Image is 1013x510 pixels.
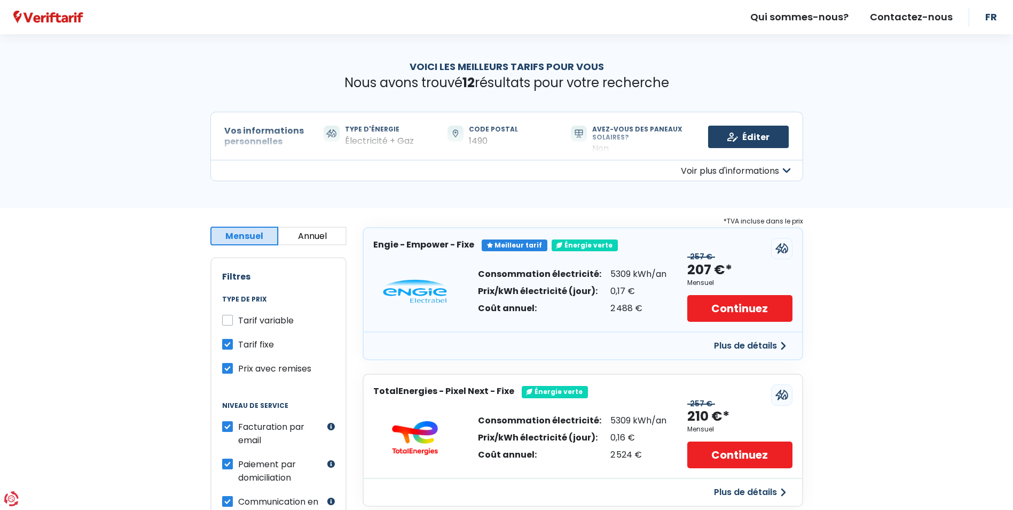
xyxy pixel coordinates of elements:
div: Coût annuel: [478,451,601,459]
a: Éditer [708,126,789,148]
div: 257 € [687,399,715,408]
label: Facturation par email [238,420,325,447]
a: Continuez [687,295,792,322]
div: Énergie verte [522,386,588,398]
h3: TotalEnergies - Pixel Next - Fixe [373,386,514,396]
img: TotalEnergies [383,421,447,455]
div: Consommation électricité: [478,416,601,425]
a: Continuez [687,442,792,468]
div: 2 488 € [610,304,666,313]
div: Mensuel [687,279,714,287]
h1: Voici les meilleurs tarifs pour vous [210,61,803,73]
p: Nous avons trouvé résultats pour votre recherche [210,75,803,91]
legend: Type de prix [222,296,335,314]
div: 5309 kWh/an [610,416,666,425]
div: Mensuel [687,426,714,433]
button: Annuel [278,227,347,245]
label: Paiement par domiciliation [238,458,325,484]
legend: Niveau de service [222,402,335,420]
div: 0,17 € [610,287,666,296]
div: 207 €* [687,261,732,279]
h3: Engie - Empower - Fixe [373,239,474,250]
div: Prix/kWh électricité (jour): [478,434,601,442]
span: Tarif variable [238,314,294,327]
div: 0,16 € [610,434,666,442]
div: Énergie verte [552,239,618,251]
button: Plus de détails [708,336,792,356]
div: 257 € [687,252,715,261]
img: Veriftarif logo [13,11,83,24]
span: Tarif fixe [238,338,274,351]
img: Engie [383,280,447,303]
button: Mensuel [210,227,279,245]
div: 2 524 € [610,451,666,459]
div: Consommation électricité: [478,270,601,279]
button: Plus de détails [708,483,792,502]
span: Prix avec remises [238,362,311,375]
span: 12 [462,74,475,91]
div: 210 €* [687,408,729,426]
button: Voir plus d'informations [210,160,803,181]
div: *TVA incluse dans le prix [363,215,803,227]
h2: Filtres [222,272,335,282]
div: 5309 kWh/an [610,270,666,279]
a: Veriftarif [13,10,83,24]
div: Meilleur tarif [482,239,547,251]
div: Prix/kWh électricité (jour): [478,287,601,296]
div: Coût annuel: [478,304,601,313]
